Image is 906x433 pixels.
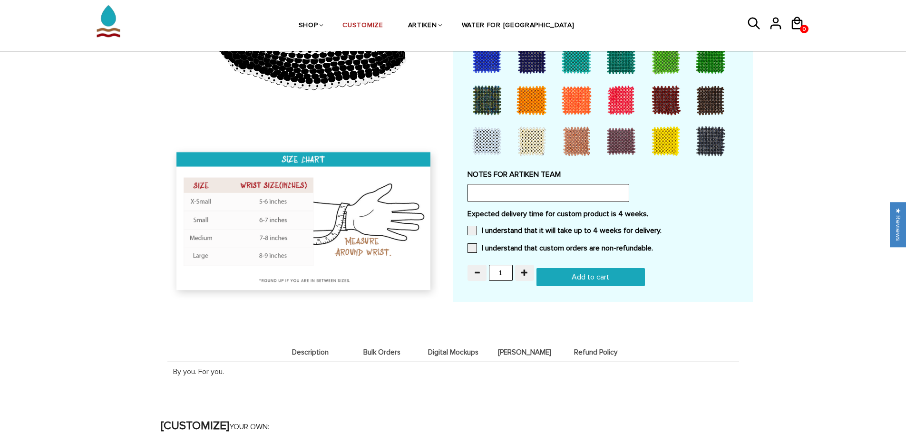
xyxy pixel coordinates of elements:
div: Light Green [646,40,689,78]
div: Teal [602,40,644,78]
a: WATER FOR [GEOGRAPHIC_DATA] [462,1,575,50]
span: [PERSON_NAME] [491,348,558,356]
div: Baby Blue [468,122,510,160]
div: Cream [512,122,555,160]
div: Maroon [646,81,689,119]
a: 0 [800,25,809,33]
div: Red [602,81,644,119]
span: Bulk Orders [349,348,415,356]
div: Brown [691,81,734,119]
div: Rose Gold [557,122,600,160]
div: Purple Rain [602,122,644,160]
label: I understand that it will take up to 4 weeks for delivery. [468,226,662,235]
div: Click to open Judge.me floating reviews tab [890,202,906,247]
div: Peacock [468,81,510,119]
div: Turquoise [557,40,600,78]
div: Light Orange [512,81,555,119]
div: Dark Blue [512,40,555,78]
div: Kenya Green [691,40,734,78]
span: 0 [800,23,809,35]
img: size_chart_new.png [168,144,441,302]
input: Add to cart [536,268,645,286]
div: By you. For you. [167,361,739,381]
div: Orange [557,81,600,119]
a: ARTIKEN [408,1,437,50]
strong: [CUSTOMIZE] [161,419,229,433]
span: Description [277,348,344,356]
span: Digital Mockups [420,348,487,356]
span: YOUR OWN: [229,422,269,432]
label: I understand that custom orders are non-refundable. [468,243,653,253]
div: Yellow [646,122,689,160]
a: CUSTOMIZE [342,1,383,50]
div: Steel [691,122,734,160]
div: Bush Blue [468,40,510,78]
a: SHOP [299,1,318,50]
span: Refund Policy [563,348,629,356]
label: NOTES FOR ARTIKEN TEAM [468,170,739,179]
label: Expected delivery time for custom product is 4 weeks. [468,209,739,219]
